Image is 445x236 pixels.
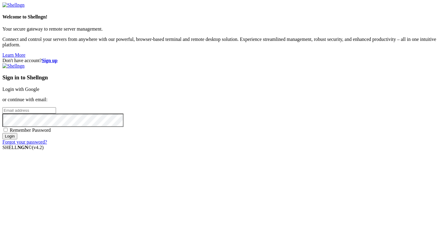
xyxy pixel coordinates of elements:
[2,63,25,69] img: Shellngn
[4,128,8,132] input: Remember Password
[2,37,443,48] p: Connect and control your servers from anywhere with our powerful, browser-based terminal and remo...
[42,58,58,63] a: Sign up
[18,145,28,150] b: NGN
[2,107,56,114] input: Email address
[32,145,44,150] span: 4.2.0
[2,97,443,102] p: or continue with email:
[10,128,51,133] span: Remember Password
[2,87,39,92] a: Login with Google
[2,139,47,145] a: Forgot your password?
[2,133,17,139] input: Login
[2,2,25,8] img: Shellngn
[2,14,443,20] h4: Welcome to Shellngn!
[2,145,44,150] span: SHELL ©
[2,58,443,63] div: Don't have account?
[2,74,443,81] h3: Sign in to Shellngn
[2,26,443,32] p: Your secure gateway to remote server management.
[2,52,25,58] a: Learn More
